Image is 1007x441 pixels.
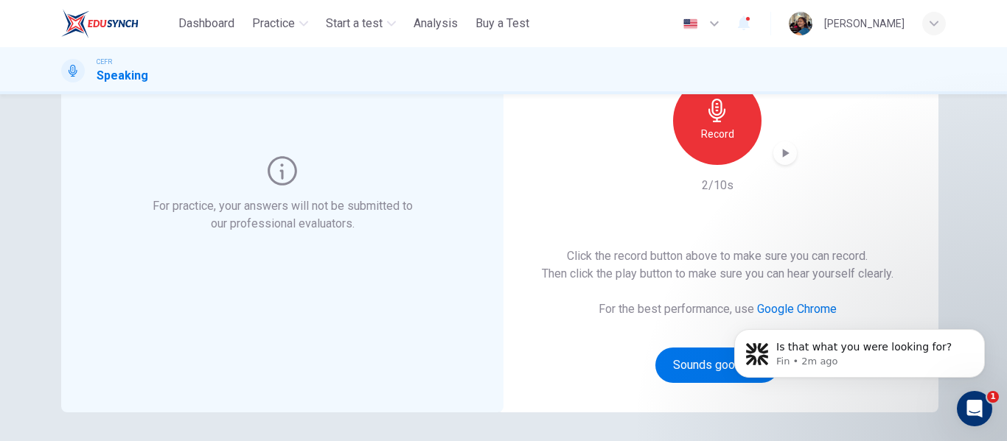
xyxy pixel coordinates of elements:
h6: 2/10s [702,177,734,194]
span: Dashboard [178,15,234,32]
a: ELTC logo [61,9,173,38]
h1: Speaking [97,67,148,85]
h6: For practice, your answers will not be submitted to our professional evaluators. [150,197,416,233]
iframe: Intercom notifications message [712,298,1007,401]
button: Record [673,77,762,165]
span: CEFR [97,57,112,67]
button: Dashboard [173,10,240,37]
span: Analysis [414,15,458,32]
button: Buy a Test [470,10,535,37]
img: ELTC logo [61,9,139,38]
h6: For the best performance, use [599,300,837,318]
img: Profile picture [789,12,812,35]
iframe: Intercom live chat [957,391,992,426]
span: Practice [252,15,295,32]
h6: Record [701,125,734,143]
button: Analysis [408,10,464,37]
span: Buy a Test [475,15,529,32]
button: Start a test [320,10,402,37]
span: Start a test [326,15,383,32]
span: 1 [987,391,999,403]
button: Practice [246,10,314,37]
img: en [681,18,700,29]
div: [PERSON_NAME] [824,15,905,32]
h6: Click the record button above to make sure you can record. Then click the play button to make sur... [542,247,893,283]
button: Sounds good! [655,347,779,383]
